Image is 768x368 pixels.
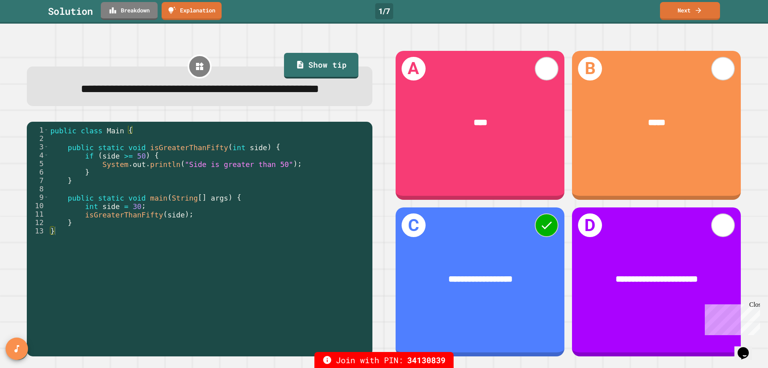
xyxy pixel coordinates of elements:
[375,3,393,19] div: 1 / 7
[407,354,446,366] span: 34130839
[48,4,93,18] div: Solution
[101,2,158,20] a: Breakdown
[27,134,49,143] div: 2
[27,151,49,159] div: 4
[734,336,760,360] iframe: chat widget
[402,57,426,81] h1: A
[314,352,454,368] div: Join with PIN:
[162,2,222,20] a: Explanation
[702,301,760,335] iframe: chat widget
[284,53,358,78] a: Show tip
[27,218,49,227] div: 12
[44,193,48,201] span: Toggle code folding, rows 9 through 12
[660,2,720,20] a: Next
[3,3,55,51] div: Chat with us now!Close
[44,151,48,159] span: Toggle code folding, rows 4 through 6
[27,143,49,151] div: 3
[44,126,48,134] span: Toggle code folding, rows 1 through 13
[6,338,28,360] button: SpeedDial basic example
[402,213,426,237] h1: C
[27,227,49,235] div: 13
[27,126,49,134] div: 1
[27,176,49,185] div: 7
[27,201,49,210] div: 10
[27,168,49,176] div: 6
[578,213,602,237] h1: D
[578,57,602,81] h1: B
[27,185,49,193] div: 8
[44,143,48,151] span: Toggle code folding, rows 3 through 7
[27,159,49,168] div: 5
[27,210,49,218] div: 11
[27,193,49,201] div: 9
